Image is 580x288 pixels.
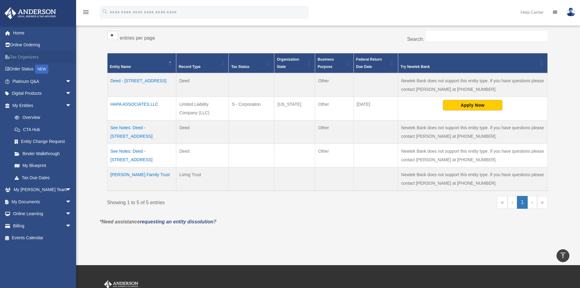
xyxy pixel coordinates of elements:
td: See Notes: Deed - [STREET_ADDRESS] [107,144,176,167]
a: My Documentsarrow_drop_down [4,196,81,208]
span: arrow_drop_down [65,87,78,100]
a: My [PERSON_NAME] Teamarrow_drop_down [4,184,81,196]
td: Limited Liability Company (LLC) [176,97,228,120]
img: User Pic [566,8,575,16]
label: entries per page [120,35,155,41]
span: arrow_drop_down [65,75,78,88]
span: arrow_drop_down [65,196,78,208]
td: Newtek Bank does not support this entity type. If you have questions please contact [PERSON_NAME]... [398,144,547,167]
a: Online Learningarrow_drop_down [4,208,81,220]
a: 1 [517,196,528,209]
td: Deed [176,73,228,97]
span: arrow_drop_down [65,184,78,196]
div: Try Newtek Bank [401,63,538,70]
th: Business Purpose: Activate to sort [315,53,353,73]
span: arrow_drop_down [65,99,78,112]
a: Binder Walkthrough [9,148,78,160]
a: Platinum Q&Aarrow_drop_down [4,75,81,87]
a: Home [4,27,81,39]
a: Online Ordering [4,39,81,51]
a: Events Calendar [4,232,81,244]
td: Other [315,73,353,97]
span: arrow_drop_down [65,220,78,232]
a: Previous [508,196,517,209]
a: CTA Hub [9,123,78,136]
th: Record Type: Activate to sort [176,53,228,73]
span: arrow_drop_down [65,208,78,220]
a: Entity Change Request [9,136,78,148]
a: Tax Due Dates [9,172,78,184]
a: First [497,196,508,209]
a: vertical_align_top [557,249,569,262]
a: requesting an entity dissolution [140,219,213,224]
th: Federal Return Due Date: Activate to sort [353,53,398,73]
td: [PERSON_NAME] Family Trust [107,167,176,191]
th: Entity Name: Activate to invert sorting [107,53,176,73]
a: Next [528,196,537,209]
a: My Entitiesarrow_drop_down [4,99,78,112]
a: Billingarrow_drop_down [4,220,81,232]
a: Last [537,196,548,209]
td: Newtek Bank does not support this entity type. If you have questions please contact [PERSON_NAME]... [398,73,547,97]
td: Newtek Bank does not support this entity type. If you have questions please contact [PERSON_NAME]... [398,120,547,144]
td: Living Trust [176,167,228,191]
label: Search: [407,37,424,42]
td: See Notes: Deed - [STREET_ADDRESS] [107,120,176,144]
span: Entity Name [110,65,131,69]
td: Other [315,120,353,144]
span: Record Type [179,65,201,69]
td: Deed [176,120,228,144]
span: Organization State [277,57,299,69]
td: Other [315,97,353,120]
td: Newtek Bank does not support this entity type. If you have questions please contact [PERSON_NAME]... [398,167,547,191]
a: menu [82,11,90,16]
img: Anderson Advisors Platinum Portal [3,7,58,19]
a: Overview [9,112,75,124]
th: Organization State: Activate to sort [274,53,315,73]
span: Tax Status [231,65,249,69]
a: Tax Organizers [4,51,81,63]
td: S - Corporation [229,97,274,120]
td: Deed - [STREET_ADDRESS] [107,73,176,97]
span: Federal Return Due Date [356,57,382,69]
div: Showing 1 to 5 of 5 entries [107,196,323,207]
em: *Need assistance ? [100,219,216,224]
a: Order StatusNEW [4,63,81,76]
th: Tax Status: Activate to sort [229,53,274,73]
td: Deed [176,144,228,167]
i: search [102,8,108,15]
a: My Blueprint [9,160,78,172]
th: Try Newtek Bank : Activate to sort [398,53,547,73]
td: HAPA ASSOCIATES LLC [107,97,176,120]
a: Digital Productsarrow_drop_down [4,87,81,100]
span: Business Purpose [318,57,334,69]
td: Other [315,144,353,167]
i: vertical_align_top [559,252,567,259]
button: Apply Now [443,100,502,110]
div: NEW [35,65,48,74]
td: [US_STATE] [274,97,315,120]
td: [DATE] [353,97,398,120]
i: menu [82,9,90,16]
